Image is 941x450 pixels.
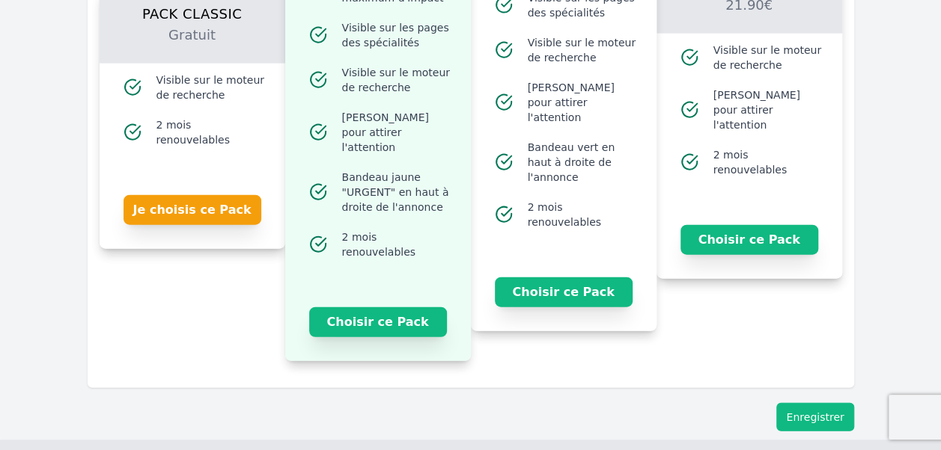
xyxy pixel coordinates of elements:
[528,140,639,185] span: Bandeau vert en haut à droite de l'annonce
[342,20,453,50] span: Visible sur les pages des spécialités
[118,25,267,64] h2: Gratuit
[156,73,267,102] span: Visible sur le moteur de recherche
[528,200,639,229] span: 2 mois renouvelables
[776,403,853,431] button: Enregistrer
[680,225,818,255] button: Choisir ce Pack
[713,147,824,177] span: 2 mois renouvelables
[495,277,633,307] button: Choisir ce Pack
[342,229,453,259] span: 2 mois renouvelables
[309,307,447,337] button: Choisir ce Pack
[713,43,824,73] span: Visible sur le moteur de recherche
[528,35,639,65] span: Visible sur le moteur de recherche
[124,195,261,225] button: Je choisis ce Pack
[342,110,453,155] span: [PERSON_NAME] pour attirer l'attention
[342,170,453,215] span: Bandeau jaune "URGENT" en haut à droite de l'annonce
[528,80,639,125] span: [PERSON_NAME] pour attirer l'attention
[713,87,824,132] span: [PERSON_NAME] pour attirer l'attention
[342,65,453,95] span: Visible sur le moteur de recherche
[156,117,267,147] span: 2 mois renouvelables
